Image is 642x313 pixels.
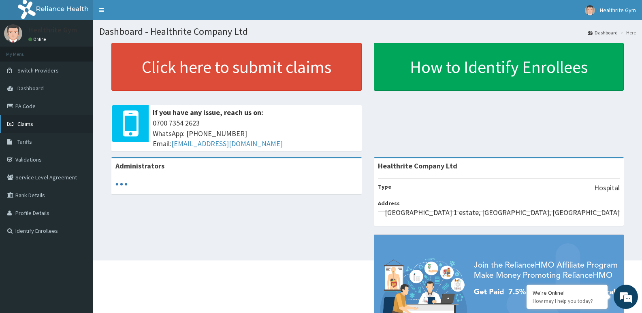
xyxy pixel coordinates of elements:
[153,108,263,117] b: If you have any issue, reach us on:
[600,6,636,14] span: Healthrite Gym
[378,200,400,207] b: Address
[111,43,362,91] a: Click here to submit claims
[17,67,59,74] span: Switch Providers
[17,85,44,92] span: Dashboard
[115,161,164,170] b: Administrators
[588,29,618,36] a: Dashboard
[115,178,128,190] svg: audio-loading
[619,29,636,36] li: Here
[153,118,358,149] span: 0700 7354 2623 WhatsApp: [PHONE_NUMBER] Email:
[4,24,22,43] img: User Image
[533,289,601,296] div: We're Online!
[533,298,601,304] p: How may I help you today?
[385,207,620,218] p: [GEOGRAPHIC_DATA] 1 estate, [GEOGRAPHIC_DATA], [GEOGRAPHIC_DATA]
[374,43,624,91] a: How to Identify Enrollees
[378,161,457,170] strong: Healthrite Company Ltd
[28,36,48,42] a: Online
[28,26,77,34] p: Healthrite Gym
[171,139,283,148] a: [EMAIL_ADDRESS][DOMAIN_NAME]
[99,26,636,37] h1: Dashboard - Healthrite Company Ltd
[378,183,391,190] b: Type
[594,183,620,193] p: Hospital
[585,5,595,15] img: User Image
[17,138,32,145] span: Tariffs
[17,120,33,128] span: Claims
